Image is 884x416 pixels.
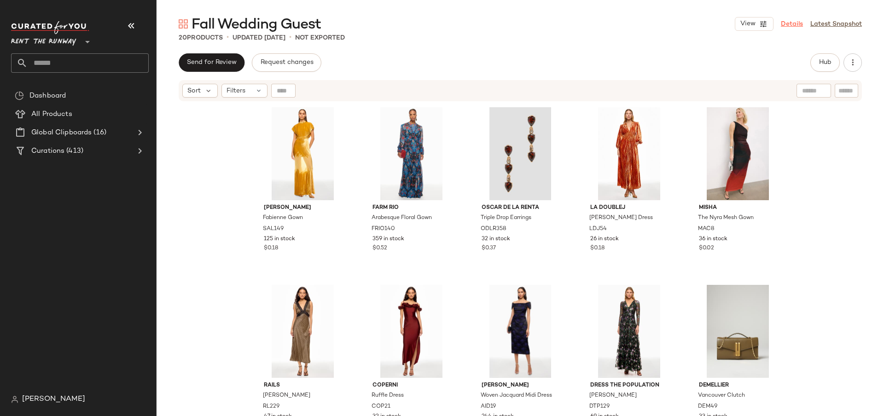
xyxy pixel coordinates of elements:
[692,285,784,378] img: DEM49.jpg
[92,127,106,138] span: (16)
[698,214,754,222] span: The Nyra Mesh Gown
[590,204,668,212] span: La DoubleJ
[179,19,188,29] img: svg%3e
[179,35,187,41] span: 20
[372,214,432,222] span: Arabesque Floral Gown
[699,204,777,212] span: MISHA
[482,204,559,212] span: Oscar de la Renta
[589,225,607,233] span: LDJ54
[263,392,310,400] span: [PERSON_NAME]
[692,107,784,200] img: MAC8.jpg
[11,31,76,48] span: Rent the Runway
[264,204,342,212] span: [PERSON_NAME]
[372,381,450,390] span: Coperni
[589,403,610,411] span: DTP129
[186,59,237,66] span: Send for Review
[481,403,496,411] span: AID19
[481,225,506,233] span: ODLR358
[15,91,24,100] img: svg%3e
[263,403,279,411] span: RL229
[698,392,745,400] span: Vancouver Clutch
[29,91,66,101] span: Dashboard
[810,53,840,72] button: Hub
[64,146,83,156] span: (413)
[583,107,675,200] img: LDJ54.jpg
[482,244,496,253] span: $0.37
[263,214,303,222] span: Fabienne Gown
[482,235,510,243] span: 32 in stock
[179,53,244,72] button: Send for Review
[31,146,64,156] span: Curations
[590,381,668,390] span: Dress The Population
[260,59,313,66] span: Request changes
[233,33,285,43] p: updated [DATE]
[819,59,832,66] span: Hub
[590,244,605,253] span: $0.18
[372,392,404,400] span: Ruffle Dress
[740,20,756,28] span: View
[365,107,458,200] img: FRIO140.jpg
[256,285,349,378] img: RL229.jpg
[295,33,345,43] p: Not Exported
[264,381,342,390] span: Rails
[698,225,715,233] span: MAC8
[372,403,390,411] span: COP21
[372,235,404,243] span: 359 in stock
[735,17,773,31] button: View
[482,381,559,390] span: [PERSON_NAME]
[699,244,714,253] span: $0.02
[264,235,295,243] span: 125 in stock
[11,21,89,34] img: cfy_white_logo.C9jOOHJF.svg
[179,33,223,43] div: Products
[372,204,450,212] span: FARM Rio
[589,214,653,222] span: [PERSON_NAME] Dress
[256,107,349,200] img: SAL149.jpg
[192,16,321,34] span: Fall Wedding Guest
[31,109,72,120] span: All Products
[227,32,229,43] span: •
[31,127,92,138] span: Global Clipboards
[372,244,387,253] span: $0.52
[252,53,321,72] button: Request changes
[781,19,803,29] a: Details
[22,394,85,405] span: [PERSON_NAME]
[583,285,675,378] img: DTP129.jpg
[474,107,567,200] img: ODLR358.jpg
[698,403,717,411] span: DEM49
[589,392,637,400] span: [PERSON_NAME]
[810,19,862,29] a: Latest Snapshot
[11,396,18,403] img: svg%3e
[263,225,284,233] span: SAL149
[474,285,567,378] img: AID19.jpg
[372,225,395,233] span: FRIO140
[481,392,552,400] span: Woven Jacquard Midi Dress
[227,86,245,96] span: Filters
[699,235,727,243] span: 36 in stock
[365,285,458,378] img: COP21.jpg
[264,244,278,253] span: $0.18
[187,86,201,96] span: Sort
[289,32,291,43] span: •
[590,235,619,243] span: 26 in stock
[481,214,531,222] span: Triple Drop Earrings
[699,381,777,390] span: DeMellier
